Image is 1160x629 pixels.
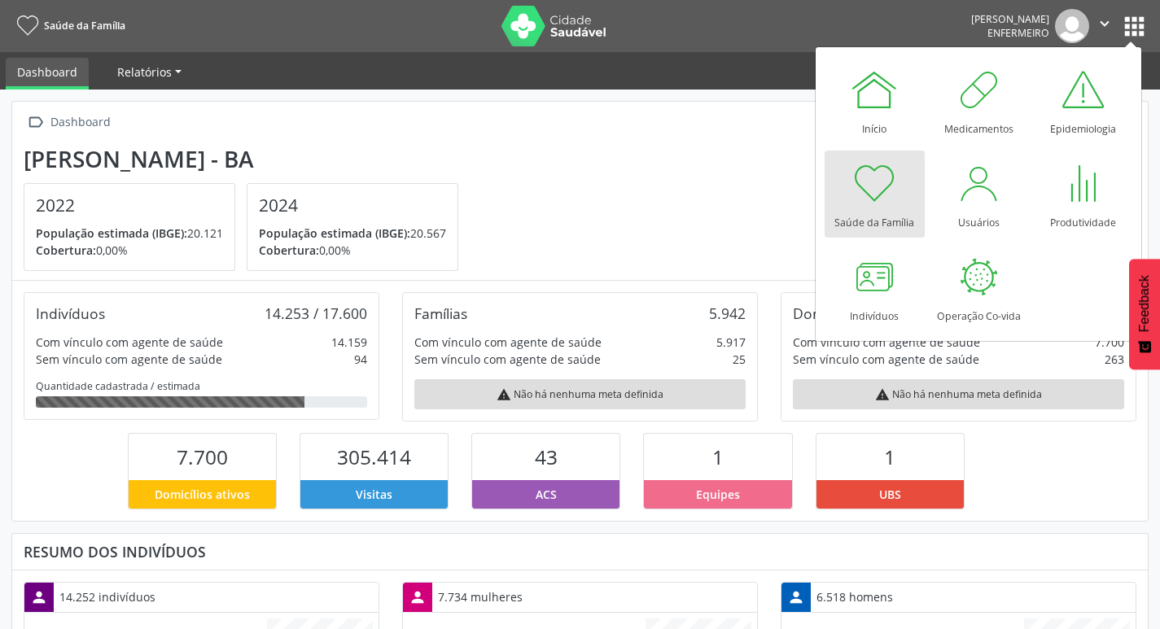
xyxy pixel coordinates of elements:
[36,351,222,368] div: Sem vínculo com agente de saúde
[793,304,860,322] div: Domicílios
[929,151,1029,238] a: Usuários
[929,244,1029,331] a: Operação Co-vida
[259,195,446,216] h4: 2024
[535,443,558,470] span: 43
[987,26,1049,40] span: Enfermeiro
[155,486,250,503] span: Domicílios ativos
[177,443,228,470] span: 7.700
[36,334,223,351] div: Com vínculo com agente de saúde
[1055,9,1089,43] img: img
[1033,151,1133,238] a: Produtividade
[106,58,193,86] a: Relatórios
[709,304,746,322] div: 5.942
[259,242,446,259] p: 0,00%
[11,12,125,39] a: Saúde da Família
[24,146,470,173] div: [PERSON_NAME] - BA
[825,57,925,144] a: Início
[1095,334,1124,351] div: 7.700
[1033,57,1133,144] a: Epidemiologia
[497,387,511,402] i: warning
[117,64,172,80] span: Relatórios
[36,242,223,259] p: 0,00%
[47,111,113,134] div: Dashboard
[6,58,89,90] a: Dashboard
[24,111,47,134] i: 
[811,583,899,611] div: 6.518 homens
[929,57,1029,144] a: Medicamentos
[1120,12,1149,41] button: apps
[1096,15,1114,33] i: 
[432,583,528,611] div: 7.734 mulheres
[259,225,410,241] span: População estimada (IBGE):
[36,225,223,242] p: 20.121
[716,334,746,351] div: 5.917
[265,304,367,322] div: 14.253 / 17.600
[36,242,96,258] span: Cobertura:
[971,12,1049,26] div: [PERSON_NAME]
[354,351,367,368] div: 94
[54,583,161,611] div: 14.252 indivíduos
[36,304,105,322] div: Indivíduos
[259,242,319,258] span: Cobertura:
[793,379,1124,409] div: Não há nenhuma meta definida
[733,351,746,368] div: 25
[409,588,427,606] i: person
[1105,351,1124,368] div: 263
[884,443,895,470] span: 1
[30,588,48,606] i: person
[331,334,367,351] div: 14.159
[44,19,125,33] span: Saúde da Família
[787,588,805,606] i: person
[36,379,367,393] div: Quantidade cadastrada / estimada
[793,334,980,351] div: Com vínculo com agente de saúde
[414,334,602,351] div: Com vínculo com agente de saúde
[36,195,223,216] h4: 2022
[414,379,746,409] div: Não há nenhuma meta definida
[24,111,113,134] a:  Dashboard
[536,486,557,503] span: ACS
[414,351,601,368] div: Sem vínculo com agente de saúde
[793,351,979,368] div: Sem vínculo com agente de saúde
[879,486,901,503] span: UBS
[356,486,392,503] span: Visitas
[825,151,925,238] a: Saúde da Família
[24,543,1136,561] div: Resumo dos indivíduos
[875,387,890,402] i: warning
[337,443,411,470] span: 305.414
[1137,275,1152,332] span: Feedback
[259,225,446,242] p: 20.567
[36,225,187,241] span: População estimada (IBGE):
[1089,9,1120,43] button: 
[414,304,467,322] div: Famílias
[1129,259,1160,369] button: Feedback - Mostrar pesquisa
[696,486,740,503] span: Equipes
[825,244,925,331] a: Indivíduos
[712,443,724,470] span: 1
